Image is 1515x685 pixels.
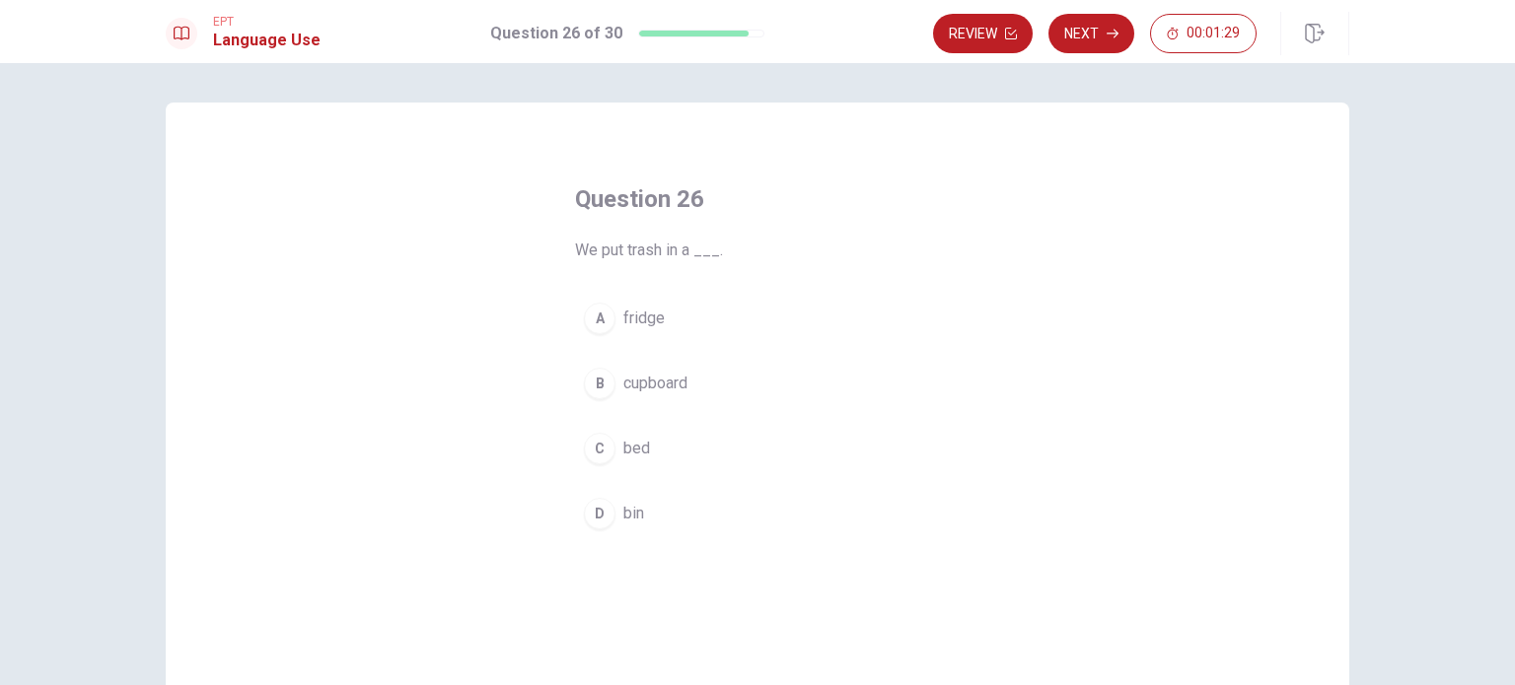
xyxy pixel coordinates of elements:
[584,498,615,529] div: D
[623,307,665,330] span: fridge
[575,359,940,408] button: Bcupboard
[623,437,650,460] span: bed
[933,14,1033,53] button: Review
[1150,14,1257,53] button: 00:01:29
[584,368,615,399] div: B
[575,489,940,538] button: Dbin
[623,372,687,395] span: cupboard
[575,239,940,262] span: We put trash in a ___.
[213,15,321,29] span: EPT
[213,29,321,52] h1: Language Use
[575,294,940,343] button: Afridge
[575,424,940,473] button: Cbed
[575,183,940,215] h4: Question 26
[1048,14,1134,53] button: Next
[584,433,615,464] div: C
[1187,26,1240,41] span: 00:01:29
[584,303,615,334] div: A
[490,22,622,45] h1: Question 26 of 30
[623,502,644,525] span: bin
